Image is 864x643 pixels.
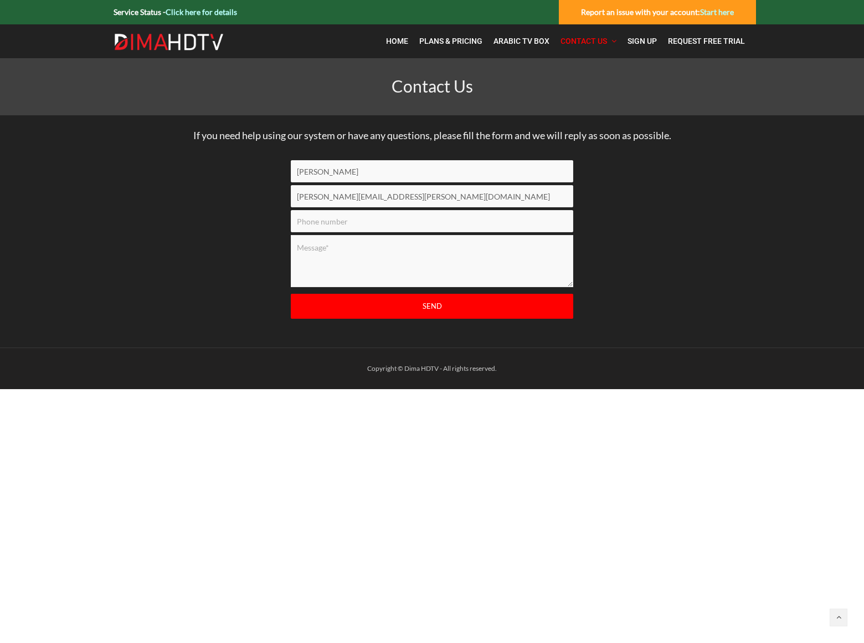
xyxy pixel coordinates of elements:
[419,37,482,45] span: Plans & Pricing
[291,210,573,232] input: Phone number
[380,30,414,53] a: Home
[291,160,573,182] input: Name*
[488,30,555,53] a: Arabic TV Box
[700,7,734,17] a: Start here
[668,37,745,45] span: Request Free Trial
[193,129,671,141] span: If you need help using our system or have any questions, please fill the form and we will reply a...
[830,609,847,626] a: Back to top
[392,76,473,96] span: Contact Us
[386,37,408,45] span: Home
[114,7,237,17] strong: Service Status -
[493,37,549,45] span: Arabic TV Box
[560,37,607,45] span: Contact Us
[628,37,657,45] span: Sign Up
[282,160,582,339] form: Contact form
[581,7,734,17] strong: Report an issue with your account:
[662,30,750,53] a: Request Free Trial
[108,362,756,375] div: Copyright © Dima HDTV - All rights reserved.
[622,30,662,53] a: Sign Up
[555,30,622,53] a: Contact Us
[414,30,488,53] a: Plans & Pricing
[166,7,237,17] a: Click here for details
[114,33,224,51] img: Dima HDTV
[291,185,573,207] input: Email*
[291,294,573,319] input: Send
